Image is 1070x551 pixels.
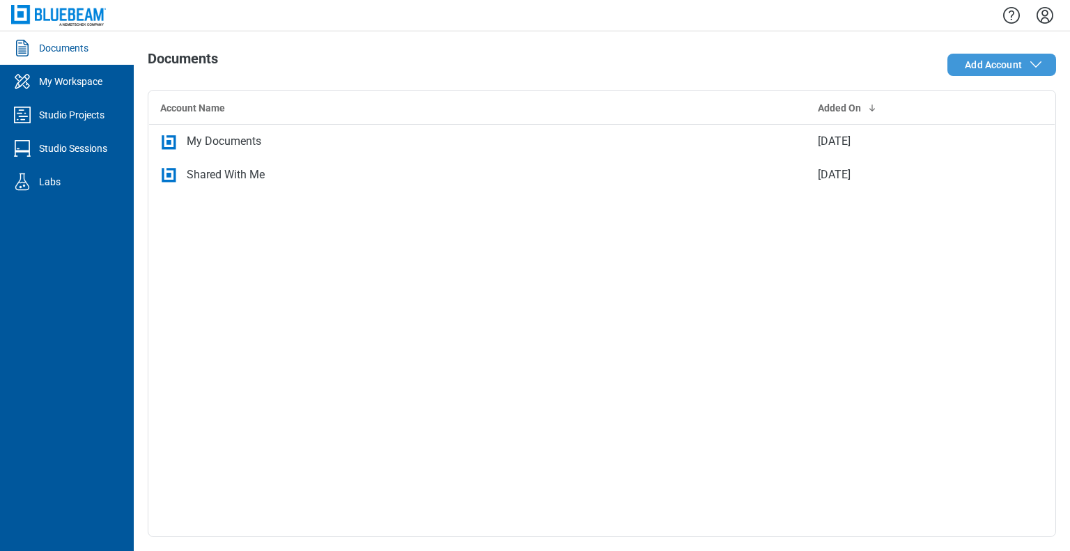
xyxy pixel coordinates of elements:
[11,5,106,25] img: Bluebeam, Inc.
[11,37,33,59] svg: Documents
[39,141,107,155] div: Studio Sessions
[148,91,1055,192] table: bb-data-table
[807,125,988,158] td: [DATE]
[11,70,33,93] svg: My Workspace
[965,58,1022,72] span: Add Account
[947,54,1056,76] button: Add Account
[807,158,988,192] td: [DATE]
[160,101,796,115] div: Account Name
[11,104,33,126] svg: Studio Projects
[39,75,102,88] div: My Workspace
[187,133,261,150] div: My Documents
[187,166,265,183] div: Shared With Me
[39,108,104,122] div: Studio Projects
[39,41,88,55] div: Documents
[818,101,977,115] div: Added On
[39,175,61,189] div: Labs
[11,171,33,193] svg: Labs
[1034,3,1056,27] button: Settings
[148,51,218,73] h1: Documents
[11,137,33,160] svg: Studio Sessions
